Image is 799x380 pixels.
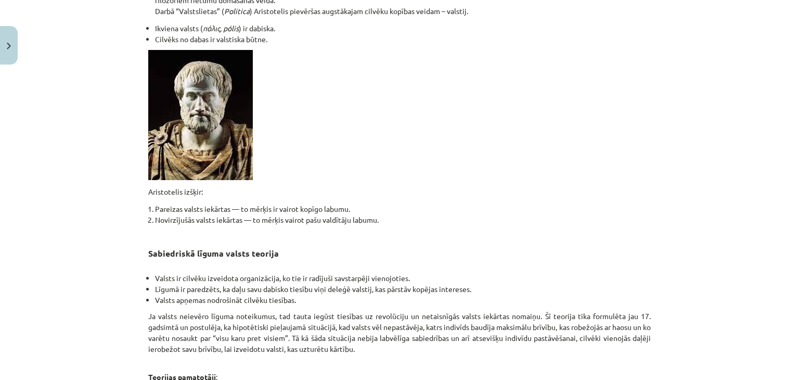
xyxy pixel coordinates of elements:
i: πόλις, pólis [203,23,239,33]
i: Politica [224,6,250,16]
li: Valsts ir cilvēku izveidota organizācija, ko tie ir radījuši savstarpēji vienojoties. [155,273,651,284]
strong: Sabiedriskā līguma valsts teorija [148,248,279,259]
li: Ikviena valsts ( ) ir dabiska. [155,23,651,34]
p: Ja valsts neievēro līguma noteikumus, tad tauta iegūst tiesības uz revolūciju un netaisnīgās vals... [148,311,651,354]
li: Novirzījušās valsts iekārtas — to mērķis vairot pašu valdītāju labumu. [155,214,651,225]
li: Cilvēks no dabas ir valstiska būtne. [155,34,651,45]
li: Pareizas valsts iekārtas — to mērķis ir vairot kopīgo labumu. [155,204,651,214]
li: Valsts apņemas nodrošināt cilvēku tiesības. [155,295,651,306]
p: Darbā “Valstslietas” ( ) Aristotelis pievēršas augstākajam cilvēku kopības veidam – valstij. [155,6,651,17]
li: Līgumā ir paredzēts, ka daļu savu dabisko tiesību viņi deleģē valstij, kas pārstāv kopējas intere... [155,284,651,295]
img: icon-close-lesson-0947bae3869378f0d4975bcd49f059093ad1ed9edebbc8119c70593378902aed.svg [7,43,11,49]
p: Aristotelis izšķir: [148,186,651,197]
